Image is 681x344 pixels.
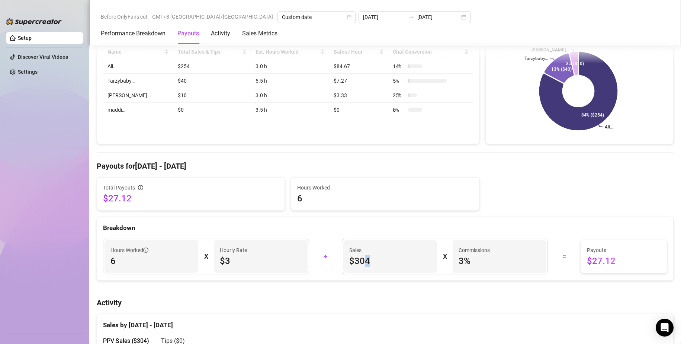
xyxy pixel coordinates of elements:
span: swap-right [408,14,414,20]
span: Custom date [282,12,351,23]
th: Chat Conversion [388,45,473,59]
td: Ali… [103,59,173,74]
td: $84.67 [329,59,388,74]
span: 6 [297,192,473,204]
span: $304 [349,255,431,267]
span: 0 % [393,106,405,114]
div: X [443,251,447,262]
span: calendar [347,15,351,19]
td: 5.5 h [251,74,329,88]
a: Settings [18,69,38,75]
td: [PERSON_NAME]… [103,88,173,103]
span: Total Payouts [103,184,135,192]
div: Payouts [177,29,199,38]
td: $3.33 [329,88,388,103]
span: 5 % [393,77,405,85]
td: $0 [173,103,251,117]
td: $10 [173,88,251,103]
text: Tarzybaby… [524,56,548,61]
div: Performance Breakdown [101,29,166,38]
th: Total Sales & Tips [173,45,251,59]
text: Ali… [605,124,613,130]
div: + [314,251,337,262]
span: 6 [110,255,192,267]
div: Est. Hours Worked [256,48,319,56]
input: End date [417,13,460,21]
span: 14 % [393,62,405,70]
td: 3.0 h [251,59,329,74]
span: GMT+8 [GEOGRAPHIC_DATA]/[GEOGRAPHIC_DATA] [152,11,273,22]
div: Sales Metrics [242,29,277,38]
h4: Payouts for [DATE] - [DATE] [97,161,674,171]
td: $40 [173,74,251,88]
a: Discover Viral Videos [18,54,68,60]
span: $27.12 [103,192,279,204]
span: info-circle [138,185,143,190]
td: 3.5 h [251,103,329,117]
span: $27.12 [587,255,661,267]
span: info-circle [143,248,148,253]
div: = [552,251,576,262]
span: Hours Worked [110,246,148,254]
span: Hours Worked [297,184,473,192]
input: Start date [363,13,405,21]
img: logo-BBDzfeDw.svg [6,18,62,25]
span: Total Sales & Tips [178,48,241,56]
th: Sales / Hour [329,45,388,59]
span: 3 % [459,255,540,267]
div: Sales by [DATE] - [DATE] [103,314,667,330]
a: Setup [18,35,32,41]
span: Sales / Hour [334,48,378,56]
td: $0 [329,103,388,117]
span: 25 % [393,91,405,99]
span: $3 [220,255,302,267]
span: Sales [349,246,431,254]
td: Tarzybaby… [103,74,173,88]
td: 3.0 h [251,88,329,103]
article: Commissions [459,246,490,254]
div: X [204,251,208,262]
div: Breakdown [103,223,667,233]
td: $254 [173,59,251,74]
td: maddi… [103,103,173,117]
span: to [408,14,414,20]
text: [PERSON_NAME]… [531,47,569,52]
span: Before OnlyFans cut [101,11,148,22]
h4: Activity [97,297,674,308]
div: Activity [211,29,230,38]
span: Chat Conversion [393,48,463,56]
div: Open Intercom Messenger [656,319,674,337]
td: $7.27 [329,74,388,88]
span: Payouts [587,246,661,254]
article: Hourly Rate [220,246,247,254]
span: Name [107,48,163,56]
th: Name [103,45,173,59]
